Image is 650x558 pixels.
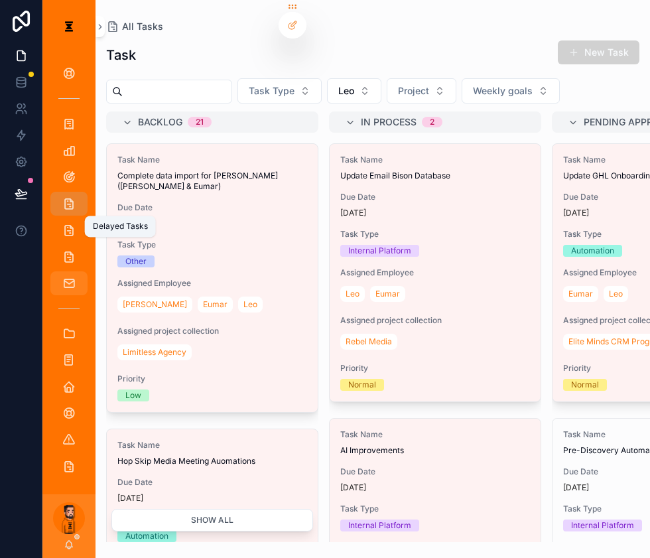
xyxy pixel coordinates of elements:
[123,299,187,310] span: [PERSON_NAME]
[117,326,307,336] span: Assigned project collection
[563,482,589,493] p: [DATE]
[340,466,530,477] span: Due Date
[462,78,560,104] button: Select Button
[346,336,392,347] span: Rebel Media
[340,445,530,456] span: AI Improvements
[340,363,530,374] span: Priority
[117,171,307,192] span: Complete data import for [PERSON_NAME] ([PERSON_NAME] & Eumar)
[111,509,313,531] button: Show all
[117,297,192,313] a: [PERSON_NAME]
[604,286,628,302] a: Leo
[327,78,381,104] button: Select Button
[117,344,192,360] a: Limitless Agency
[340,208,366,218] p: [DATE]
[106,46,136,64] h1: Task
[117,278,307,289] span: Assigned Employee
[243,299,257,310] span: Leo
[387,78,456,104] button: Select Button
[340,286,365,302] a: Leo
[340,229,530,240] span: Task Type
[348,520,411,531] div: Internal Platform
[329,143,541,402] a: Task NameUpdate Email Bison DatabaseDue Date[DATE]Task TypeInternal PlatformAssigned EmployeeLeoE...
[125,389,141,401] div: Low
[117,240,307,250] span: Task Type
[106,20,163,33] a: All Tasks
[558,40,639,64] button: New Task
[473,84,533,98] span: Weekly goals
[123,347,186,358] span: Limitless Agency
[348,379,376,391] div: Normal
[398,84,429,98] span: Project
[340,192,530,202] span: Due Date
[117,374,307,384] span: Priority
[106,143,318,413] a: Task NameComplete data import for [PERSON_NAME] ([PERSON_NAME] & Eumar)Due Date[DATE]Task TypeOth...
[361,115,417,129] span: In Process
[571,379,599,391] div: Normal
[238,297,263,313] a: Leo
[117,155,307,165] span: Task Name
[340,155,530,165] span: Task Name
[568,289,593,299] span: Eumar
[348,245,411,257] div: Internal Platform
[340,171,530,181] span: Update Email Bison Database
[571,245,614,257] div: Automation
[370,286,405,302] a: Eumar
[340,429,530,440] span: Task Name
[340,482,366,493] p: [DATE]
[563,208,589,218] p: [DATE]
[117,456,307,466] span: Hop Skip Media Meeting Auomations
[249,84,294,98] span: Task Type
[117,493,143,504] p: [DATE]
[375,289,400,299] span: Eumar
[122,20,163,33] span: All Tasks
[571,520,634,531] div: Internal Platform
[563,286,598,302] a: Eumar
[340,334,397,350] a: Rebel Media
[125,255,147,267] div: Other
[338,84,354,98] span: Leo
[237,78,322,104] button: Select Button
[340,267,530,278] span: Assigned Employee
[117,477,307,488] span: Due Date
[117,440,307,451] span: Task Name
[42,53,96,494] div: scrollable content
[340,315,530,326] span: Assigned project collection
[609,289,623,299] span: Leo
[430,117,434,127] div: 2
[117,202,307,213] span: Due Date
[196,117,204,127] div: 21
[198,297,233,313] a: Eumar
[340,504,530,514] span: Task Type
[346,289,359,299] span: Leo
[58,16,80,37] img: App logo
[203,299,227,310] span: Eumar
[93,221,148,232] div: Delayed Tasks
[138,115,182,129] span: Backlog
